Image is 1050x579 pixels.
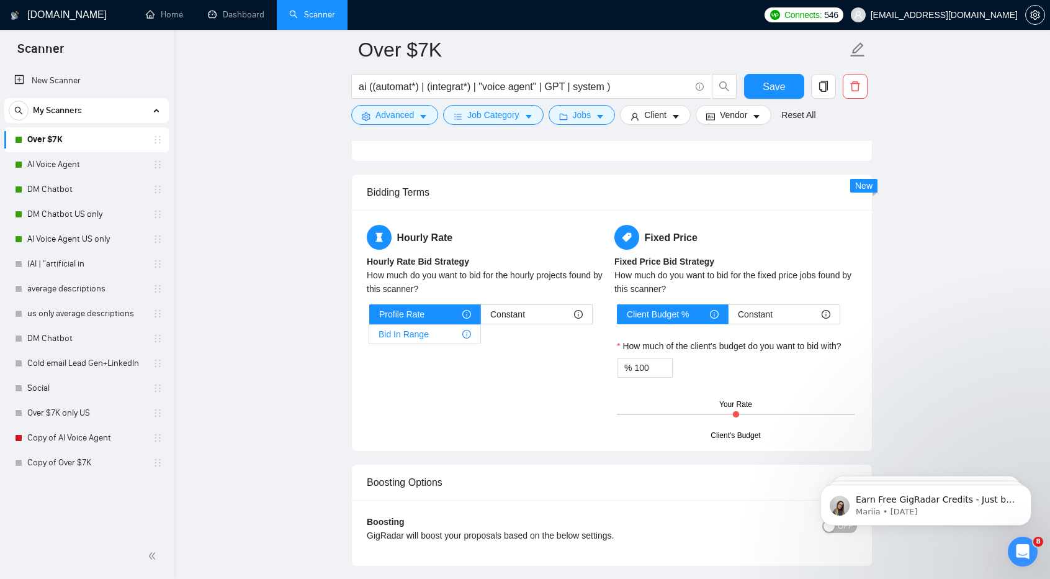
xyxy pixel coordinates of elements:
span: user [854,11,863,19]
a: (AI | "artificial in [27,252,145,276]
img: logo [11,6,19,25]
a: average descriptions [27,276,145,301]
iframe: Intercom live chat [1008,537,1038,567]
a: dashboardDashboard [208,9,264,20]
button: settingAdvancedcaret-down [351,105,438,125]
a: DM Chatbot US only [27,202,145,227]
div: GigRadar will boost your proposals based on the below settings. [367,529,735,542]
span: hourglass [367,225,392,250]
div: Your Rate [719,399,752,411]
span: Profile Rate [379,305,424,324]
span: holder [153,160,163,170]
img: upwork-logo.png [770,10,780,20]
div: How much do you want to bid for the hourly projects found by this scanner? [367,268,609,296]
span: caret-down [596,112,604,121]
b: Boosting [367,517,405,527]
span: search [9,106,28,115]
span: holder [153,358,163,368]
div: How much do you want to bid for the fixed price jobs found by this scanner? [614,268,857,296]
iframe: Intercom notifications message [802,458,1050,545]
div: Boosting Options [367,465,857,500]
a: searchScanner [289,9,335,20]
h5: Hourly Rate [367,225,609,250]
button: setting [1025,5,1045,25]
label: How much of the client's budget do you want to bid with? [617,339,841,353]
a: AI Voice Agent [27,152,145,177]
span: holder [153,408,163,418]
span: caret-down [524,112,533,121]
span: holder [153,284,163,294]
span: info-circle [822,310,830,319]
span: info-circle [462,310,471,319]
span: info-circle [574,310,583,319]
a: AI Voice Agent US only [27,227,145,252]
span: My Scanners [33,98,82,123]
a: Copy of Over $7K [27,450,145,475]
button: search [712,74,737,99]
a: DM Chatbot [27,326,145,351]
span: caret-down [671,112,680,121]
span: holder [153,334,163,344]
span: Vendor [720,108,747,122]
span: bars [454,112,462,121]
span: double-left [148,550,160,562]
span: Save [763,79,785,94]
b: Fixed Price Bid Strategy [614,257,714,267]
button: barsJob Categorycaret-down [443,105,543,125]
span: Connects: [784,8,822,22]
span: Constant [738,305,773,324]
span: holder [153,383,163,393]
span: Bid In Range [379,325,429,344]
a: setting [1025,10,1045,20]
span: idcard [706,112,715,121]
button: folderJobscaret-down [549,105,616,125]
button: idcardVendorcaret-down [696,105,771,125]
span: tag [614,225,639,250]
span: holder [153,433,163,443]
span: Client [644,108,666,122]
div: Client's Budget [711,430,760,442]
a: us only average descriptions [27,301,145,326]
a: DM Chatbot [27,177,145,202]
a: Cold email Lead Gen+LinkedIn [27,351,145,376]
span: holder [153,185,163,194]
span: Advanced [375,108,414,122]
button: copy [811,74,836,99]
a: Over $7K [27,127,145,152]
a: Social [27,376,145,401]
input: How much of the client's budget do you want to bid with? [634,358,672,377]
span: Client Budget % [627,305,689,324]
li: My Scanners [4,98,169,475]
input: Search Freelance Jobs... [359,79,690,94]
span: info-circle [710,310,719,319]
span: holder [153,209,163,219]
span: user [630,112,639,121]
span: holder [153,259,163,269]
button: delete [843,74,868,99]
span: folder [559,112,568,121]
button: search [9,101,29,121]
a: Reset All [781,108,815,122]
input: Scanner name... [358,34,847,65]
span: Jobs [573,108,591,122]
span: holder [153,309,163,319]
span: holder [153,135,163,145]
span: info-circle [462,330,471,339]
button: Save [744,74,804,99]
b: Hourly Rate Bid Strategy [367,257,469,267]
span: info-circle [696,83,704,91]
span: edit [850,42,866,58]
li: New Scanner [4,68,169,93]
span: setting [362,112,370,121]
span: New [855,181,873,191]
span: holder [153,458,163,468]
button: userClientcaret-down [620,105,691,125]
span: delete [843,81,867,92]
span: copy [812,81,835,92]
a: Over $7K only US [27,401,145,426]
div: Bidding Terms [367,175,857,210]
span: 546 [824,8,838,22]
